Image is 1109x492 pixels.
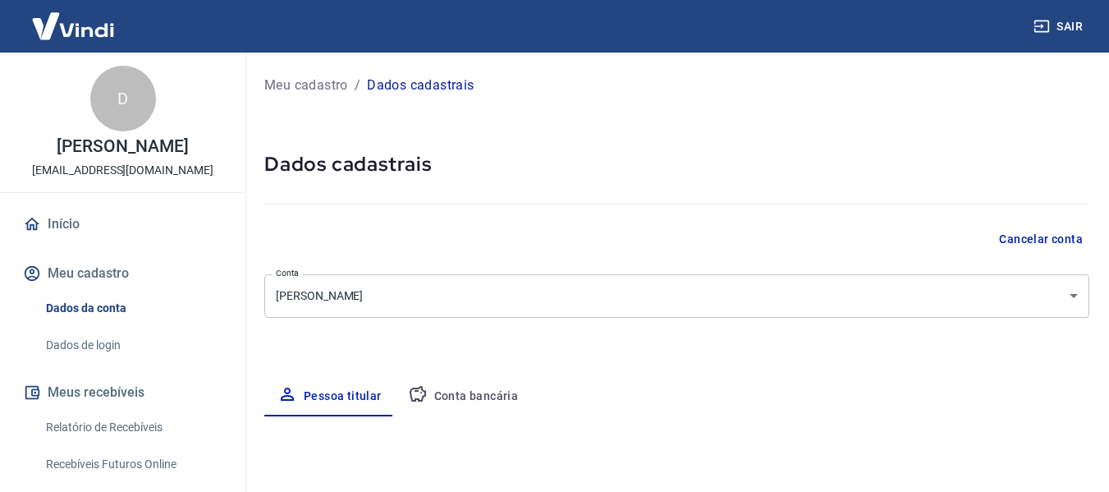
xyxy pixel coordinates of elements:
[20,255,226,292] button: Meu cadastro
[264,151,1089,177] h5: Dados cadastrais
[20,206,226,242] a: Início
[355,76,360,95] p: /
[367,76,474,95] p: Dados cadastrais
[90,66,156,131] div: D
[32,162,213,179] p: [EMAIL_ADDRESS][DOMAIN_NAME]
[1030,11,1089,42] button: Sair
[264,377,395,416] button: Pessoa titular
[39,448,226,481] a: Recebíveis Futuros Online
[264,274,1089,318] div: [PERSON_NAME]
[276,267,299,279] label: Conta
[39,411,226,444] a: Relatório de Recebíveis
[39,292,226,325] a: Dados da conta
[992,224,1089,255] button: Cancelar conta
[20,375,226,411] button: Meus recebíveis
[264,76,348,95] a: Meu cadastro
[39,329,226,362] a: Dados de login
[20,1,126,51] img: Vindi
[57,138,188,155] p: [PERSON_NAME]
[395,377,532,416] button: Conta bancária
